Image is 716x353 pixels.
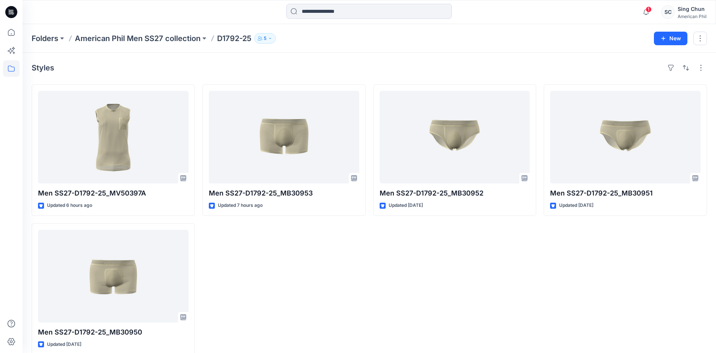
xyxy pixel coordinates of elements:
[218,202,263,209] p: Updated 7 hours ago
[38,91,189,183] a: Men SS27-D1792-25_MV50397A
[380,91,530,183] a: Men SS27-D1792-25_MB30952
[559,202,593,209] p: Updated [DATE]
[646,6,652,12] span: 1
[550,91,701,183] a: Men SS27-D1792-25_MB30951
[47,202,92,209] p: Updated 6 hours ago
[38,188,189,199] p: Men SS27-D1792-25_MV50397A
[32,63,54,72] h4: Styles
[661,5,675,19] div: SC
[38,230,189,322] a: Men SS27-D1792-25_MB30950
[75,33,201,44] a: American Phil Men SS27 collection
[209,91,359,183] a: Men SS27-D1792-25_MB30953
[217,33,251,44] p: D1792-25
[264,34,266,43] p: 5
[678,14,707,19] div: American Phil
[47,341,81,348] p: Updated [DATE]
[38,327,189,338] p: Men SS27-D1792-25_MB30950
[254,33,276,44] button: 5
[550,188,701,199] p: Men SS27-D1792-25_MB30951
[654,32,687,45] button: New
[209,188,359,199] p: Men SS27-D1792-25_MB30953
[389,202,423,209] p: Updated [DATE]
[32,33,58,44] a: Folders
[380,188,530,199] p: Men SS27-D1792-25_MB30952
[678,5,707,14] div: Sing Chun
